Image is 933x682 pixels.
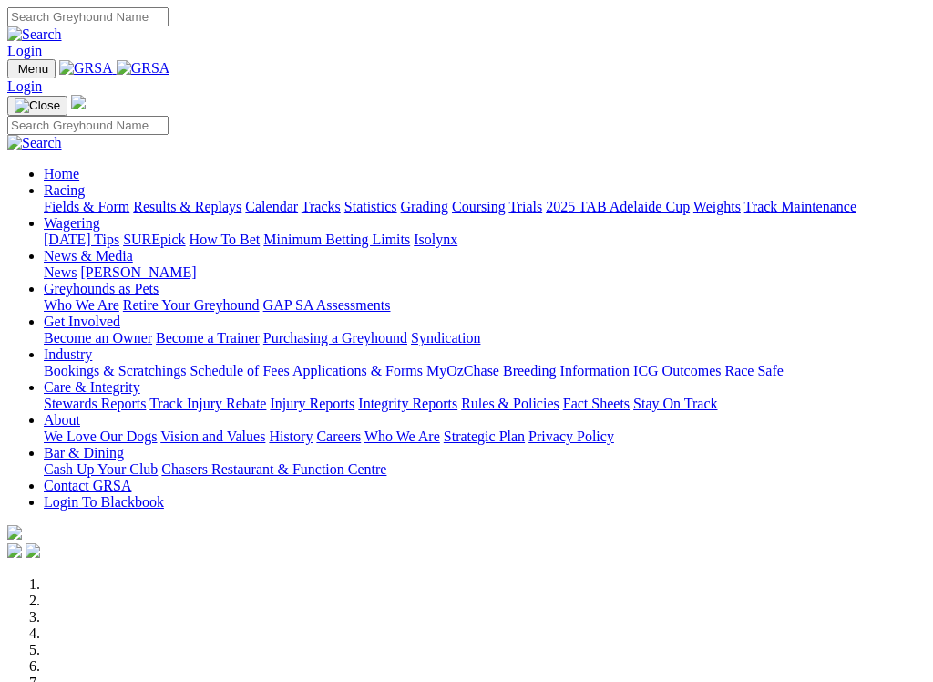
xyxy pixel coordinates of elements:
a: Chasers Restaurant & Function Centre [161,461,386,477]
a: About [44,412,80,428]
a: [DATE] Tips [44,232,119,247]
a: History [269,429,313,444]
a: Strategic Plan [444,429,525,444]
div: Wagering [44,232,926,248]
a: News [44,264,77,280]
img: twitter.svg [26,543,40,558]
img: Search [7,135,62,151]
img: logo-grsa-white.png [7,525,22,540]
a: Become a Trainer [156,330,260,346]
a: Wagering [44,215,100,231]
a: Bar & Dining [44,445,124,460]
a: How To Bet [190,232,261,247]
a: MyOzChase [426,363,499,378]
button: Toggle navigation [7,96,67,116]
a: [PERSON_NAME] [80,264,196,280]
a: Retire Your Greyhound [123,297,260,313]
a: Privacy Policy [528,429,614,444]
a: 2025 TAB Adelaide Cup [546,199,690,214]
a: Stay On Track [633,396,717,411]
a: SUREpick [123,232,185,247]
img: facebook.svg [7,543,22,558]
img: Close [15,98,60,113]
img: GRSA [117,60,170,77]
a: Home [44,166,79,181]
a: Who We Are [44,297,119,313]
div: Bar & Dining [44,461,926,478]
a: Minimum Betting Limits [263,232,410,247]
a: Login [7,43,42,58]
a: Login [7,78,42,94]
a: News & Media [44,248,133,263]
input: Search [7,116,169,135]
a: Tracks [302,199,341,214]
div: Get Involved [44,330,926,346]
div: Racing [44,199,926,215]
a: Fact Sheets [563,396,630,411]
img: GRSA [59,60,113,77]
div: About [44,429,926,445]
a: Racing [44,182,85,198]
a: Careers [316,429,361,444]
a: ICG Outcomes [633,363,721,378]
div: Greyhounds as Pets [44,297,926,314]
a: Track Injury Rebate [149,396,266,411]
input: Search [7,7,169,26]
a: Purchasing a Greyhound [263,330,407,346]
a: We Love Our Dogs [44,429,157,444]
img: Search [7,26,62,43]
a: Weights [693,199,741,214]
a: GAP SA Assessments [263,297,391,313]
a: Rules & Policies [461,396,559,411]
a: Login To Blackbook [44,494,164,510]
a: Schedule of Fees [190,363,289,378]
button: Toggle navigation [7,59,56,78]
a: Get Involved [44,314,120,329]
a: Isolynx [414,232,457,247]
a: Contact GRSA [44,478,131,493]
a: Race Safe [724,363,783,378]
a: Coursing [452,199,506,214]
div: Care & Integrity [44,396,926,412]
a: Become an Owner [44,330,152,346]
a: Statistics [344,199,397,214]
a: Breeding Information [503,363,630,378]
a: Fields & Form [44,199,129,214]
a: Calendar [245,199,298,214]
a: Grading [401,199,448,214]
a: Industry [44,346,92,362]
a: Greyhounds as Pets [44,281,159,296]
a: Care & Integrity [44,379,140,395]
div: Industry [44,363,926,379]
a: Stewards Reports [44,396,146,411]
a: Trials [508,199,542,214]
a: Track Maintenance [744,199,856,214]
a: Results & Replays [133,199,241,214]
a: Integrity Reports [358,396,457,411]
span: Menu [18,62,48,76]
a: Vision and Values [160,429,265,444]
img: logo-grsa-white.png [71,95,86,109]
a: Applications & Forms [292,363,423,378]
a: Cash Up Your Club [44,461,158,477]
a: Bookings & Scratchings [44,363,186,378]
div: News & Media [44,264,926,281]
a: Who We Are [364,429,440,444]
a: Injury Reports [270,396,354,411]
a: Syndication [411,330,480,346]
